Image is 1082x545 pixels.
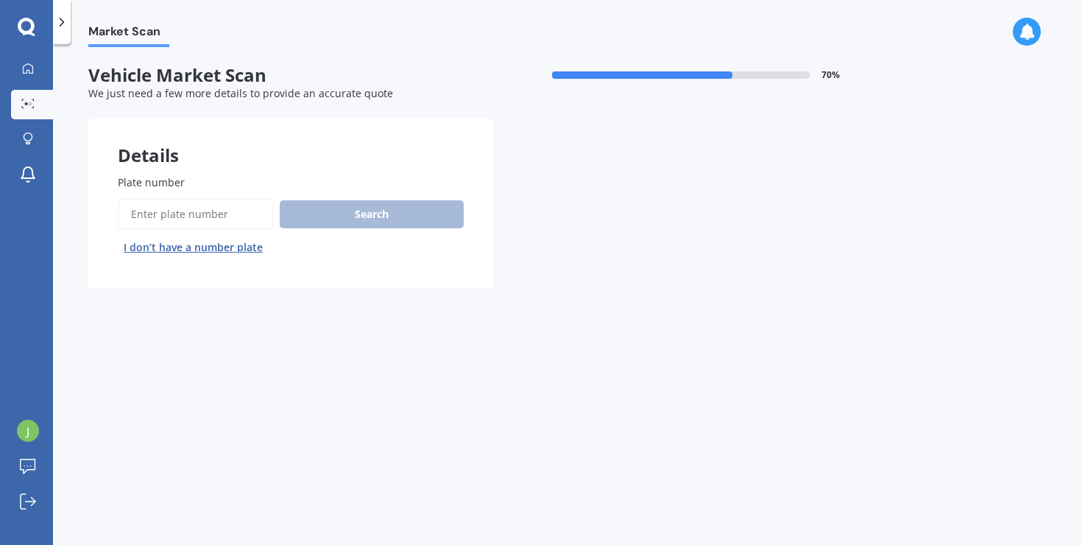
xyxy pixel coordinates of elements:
[118,175,185,189] span: Plate number
[88,65,493,86] span: Vehicle Market Scan
[821,70,840,80] span: 70 %
[118,199,274,230] input: Enter plate number
[88,24,169,44] span: Market Scan
[118,236,269,259] button: I don’t have a number plate
[88,119,493,163] div: Details
[88,86,393,100] span: We just need a few more details to provide an accurate quote
[17,420,39,442] img: ACg8ocI9lNxRioMwZ5-cQtZqSBgQK2ks7l4WHaF8LTsLVhid-NpqXb9i=s96-c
